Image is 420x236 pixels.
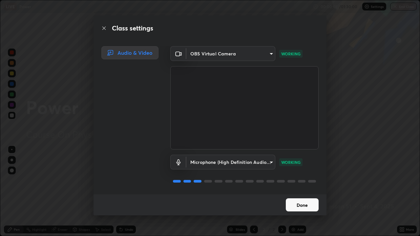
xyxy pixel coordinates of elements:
[281,159,301,165] p: WORKING
[286,198,319,211] button: Done
[186,46,275,61] div: OBS Virtual Camera
[101,46,158,59] div: Audio & Video
[112,23,153,33] h2: Class settings
[186,155,275,169] div: OBS Virtual Camera
[281,51,301,57] p: WORKING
